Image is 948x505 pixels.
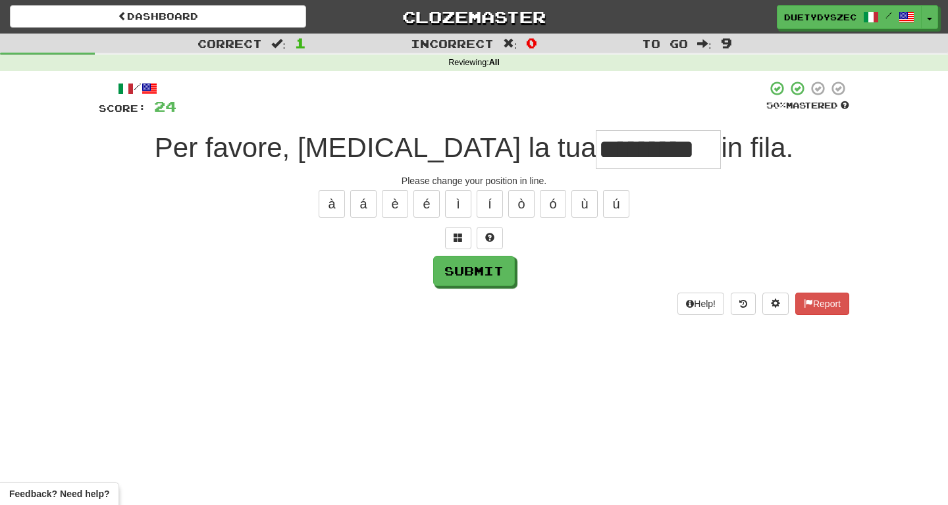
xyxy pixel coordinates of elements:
[721,35,732,51] span: 9
[642,37,688,50] span: To go
[885,11,892,20] span: /
[697,38,712,49] span: :
[526,35,537,51] span: 0
[271,38,286,49] span: :
[477,190,503,218] button: í
[477,227,503,249] button: Single letter hint - you only get 1 per sentence and score half the points! alt+h
[766,100,786,110] span: 50 %
[571,190,598,218] button: ù
[677,293,724,315] button: Help!
[154,98,176,114] span: 24
[445,190,471,218] button: ì
[413,190,440,218] button: é
[295,35,306,51] span: 1
[603,190,629,218] button: ú
[731,293,756,315] button: Round history (alt+y)
[508,190,535,218] button: ò
[197,37,262,50] span: Correct
[319,190,345,218] button: à
[155,132,596,163] span: Per favore, [MEDICAL_DATA] la tua
[540,190,566,218] button: ó
[721,132,793,163] span: in fila.
[382,190,408,218] button: è
[777,5,922,29] a: duetydyszec /
[326,5,622,28] a: Clozemaster
[489,58,500,67] strong: All
[433,256,515,286] button: Submit
[9,487,109,500] span: Open feedback widget
[99,80,176,97] div: /
[99,174,849,187] div: Please change your position in line.
[411,37,494,50] span: Incorrect
[350,190,377,218] button: á
[10,5,306,28] a: Dashboard
[766,100,849,112] div: Mastered
[795,293,849,315] button: Report
[99,103,146,114] span: Score:
[784,11,856,23] span: duetydyszec
[503,38,517,49] span: :
[445,227,471,249] button: Switch sentence to multiple choice alt+p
